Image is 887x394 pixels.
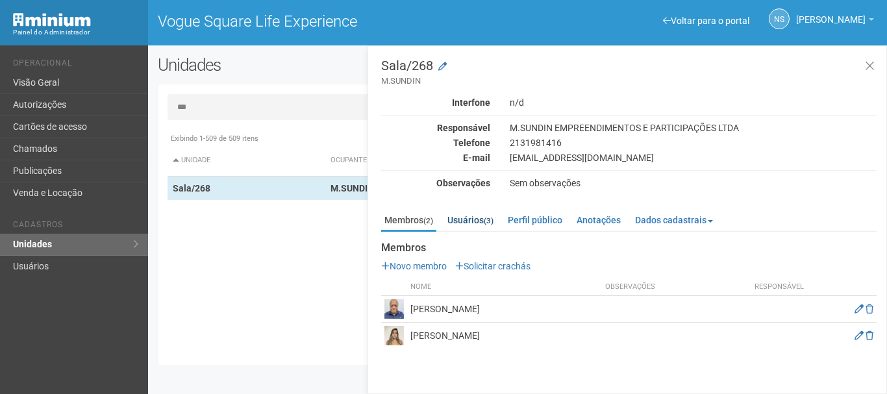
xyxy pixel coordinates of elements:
[505,210,566,230] a: Perfil público
[13,13,91,27] img: Minium
[371,177,500,189] div: Observações
[407,278,602,296] th: Nome
[866,304,873,314] a: Excluir membro
[384,299,404,319] img: user.png
[158,13,508,30] h1: Vogue Square Life Experience
[866,330,873,341] a: Excluir membro
[371,152,500,164] div: E-mail
[371,122,500,134] div: Responsável
[331,183,374,193] strong: M.SUNDIN
[500,152,886,164] div: [EMAIL_ADDRESS][DOMAIN_NAME]
[484,216,493,225] small: (3)
[407,296,602,323] td: [PERSON_NAME]
[13,27,138,38] div: Painel do Administrador
[168,145,326,177] th: Unidade: activate to sort column descending
[407,323,602,349] td: [PERSON_NAME]
[855,304,864,314] a: Editar membro
[769,8,790,29] a: NS
[500,122,886,134] div: M.SUNDIN EMPREENDIMENTOS E PARTICIPAÇÕES LTDA
[371,137,500,149] div: Telefone
[325,145,616,177] th: Ocupante: activate to sort column ascending
[381,261,447,271] a: Novo membro
[371,97,500,108] div: Interfone
[438,60,447,73] a: Modificar a unidade
[444,210,497,230] a: Usuários(3)
[796,2,866,25] span: Nicolle Silva
[168,133,868,145] div: Exibindo 1-509 de 509 itens
[500,97,886,108] div: n/d
[381,242,877,254] strong: Membros
[855,330,864,341] a: Editar membro
[423,216,433,225] small: (2)
[381,59,877,87] h3: Sala/268
[158,55,446,75] h2: Unidades
[663,16,749,26] a: Voltar para o portal
[500,177,886,189] div: Sem observações
[13,220,138,234] li: Cadastros
[632,210,716,230] a: Dados cadastrais
[381,75,877,87] small: M.SUNDIN
[796,16,874,27] a: [PERSON_NAME]
[573,210,624,230] a: Anotações
[747,278,812,296] th: Responsável
[381,210,436,232] a: Membros(2)
[500,137,886,149] div: 2131981416
[13,58,138,72] li: Operacional
[384,326,404,345] img: user.png
[455,261,531,271] a: Solicitar crachás
[173,183,210,193] strong: Sala/268
[602,278,747,296] th: Observações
